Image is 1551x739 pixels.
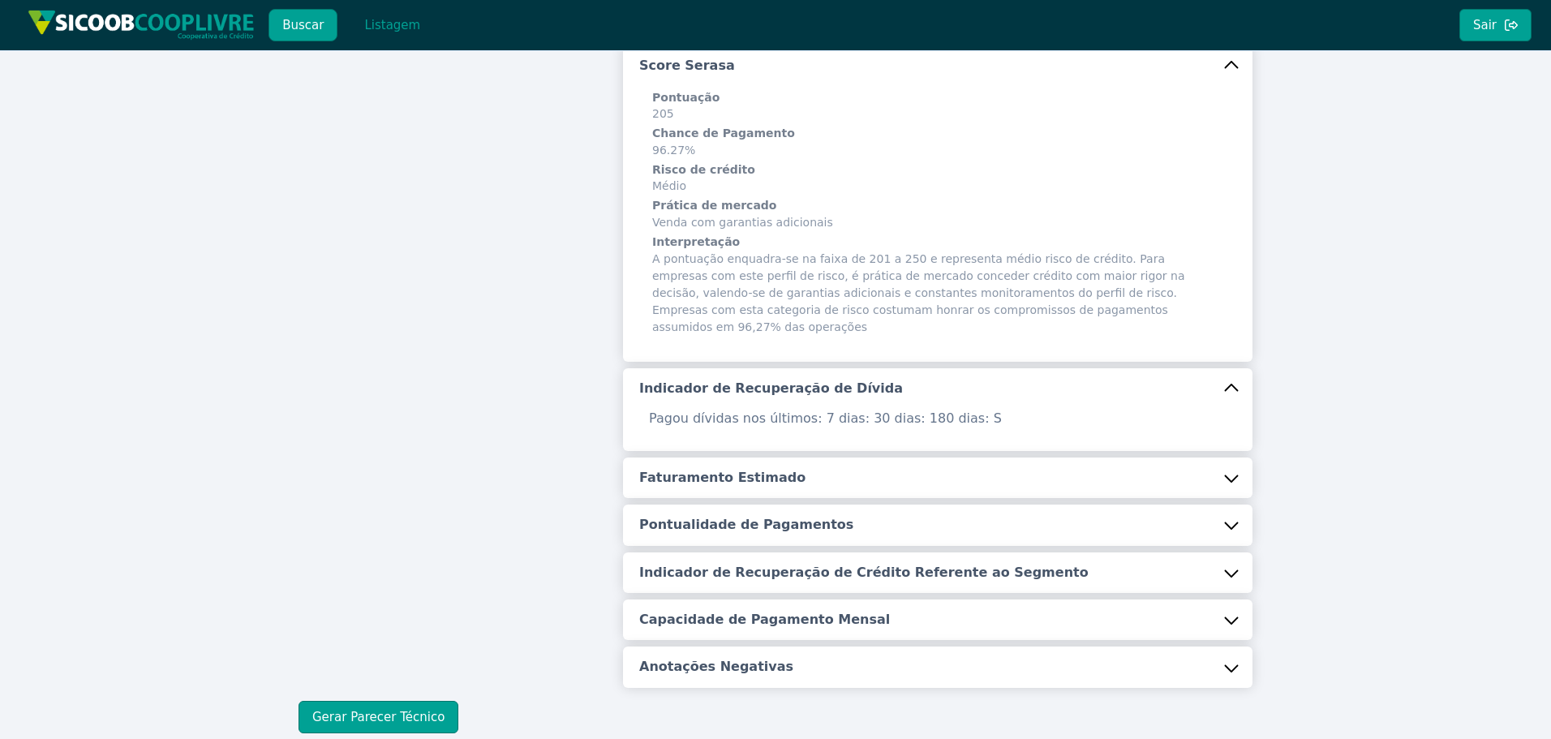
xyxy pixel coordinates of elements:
[623,599,1252,640] button: Capacidade de Pagamento Mensal
[652,234,1223,251] h6: Interpretação
[639,57,735,75] h5: Score Serasa
[639,409,1236,428] p: Pagou dívidas nos últimos: 7 dias: 30 dias: 180 dias: S
[269,9,337,41] button: Buscar
[350,9,434,41] button: Listagem
[639,516,853,534] h5: Pontualidade de Pagamentos
[1459,9,1532,41] button: Sair
[652,126,1223,159] span: 96.27%
[623,368,1252,409] button: Indicador de Recuperação de Dívida
[623,458,1252,498] button: Faturamento Estimado
[623,552,1252,593] button: Indicador de Recuperação de Crédito Referente ao Segmento
[639,658,793,676] h5: Anotações Negativas
[623,505,1252,545] button: Pontualidade de Pagamentos
[623,647,1252,687] button: Anotações Negativas
[652,198,1223,214] h6: Prática de mercado
[639,380,903,397] h5: Indicador de Recuperação de Dívida
[652,126,1223,142] h6: Chance de Pagamento
[652,90,1223,106] h6: Pontuação
[623,45,1252,86] button: Score Serasa
[639,469,806,487] h5: Faturamento Estimado
[28,10,255,40] img: img/sicoob_cooplivre.png
[652,234,1223,336] span: A pontuação enquadra-se na faixa de 201 a 250 e representa médio risco de crédito. Para empresas ...
[652,90,1223,123] span: 205
[639,564,1089,582] h5: Indicador de Recuperação de Crédito Referente ao Segmento
[652,162,1223,178] h6: Risco de crédito
[652,198,1223,231] span: Venda com garantias adicionais
[652,162,1223,195] span: Médio
[639,611,890,629] h5: Capacidade de Pagamento Mensal
[299,701,458,733] button: Gerar Parecer Técnico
